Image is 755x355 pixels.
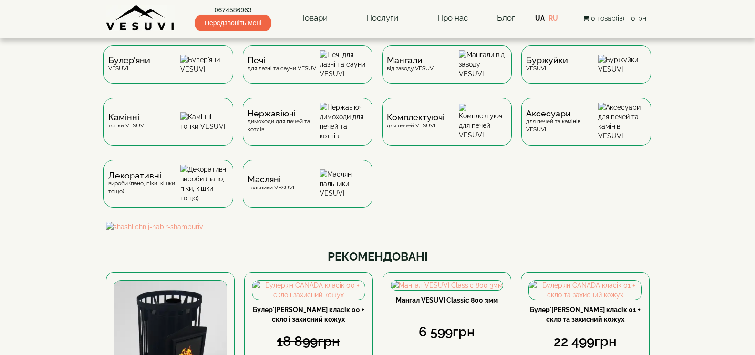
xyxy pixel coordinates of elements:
a: Мангал VESUVI Classic 800 3мм [396,296,498,304]
a: Декоративнівироби (пано, піки, кішки тощо) Декоративні вироби (пано, піки, кішки тощо) [99,160,238,222]
span: Печі [248,56,318,64]
a: Булер'яниVESUVI Булер'яни VESUVI [99,45,238,98]
a: Комплектуючідля печей VESUVI Комплектуючі для печей VESUVI [377,98,517,160]
span: Камінні [108,114,145,121]
img: Камінні топки VESUVI [180,112,228,131]
div: VESUVI [108,56,150,72]
div: 22 499грн [528,332,642,351]
img: Декоративні вироби (пано, піки, кішки тощо) [180,165,228,203]
a: Послуги [357,7,408,29]
div: димоходи для печей та котлів [248,110,320,134]
div: для печей та камінів VESUVI [526,110,598,134]
img: Печі для лазні та сауни VESUVI [320,50,368,79]
div: пальники VESUVI [248,176,294,191]
span: Масляні [248,176,294,183]
div: 6 599грн [390,323,504,342]
img: shashlichnij-nabir-shampuriv [106,222,650,231]
a: 0674586963 [195,5,271,15]
span: Буржуйки [526,56,568,64]
span: Мангали [387,56,435,64]
a: Булер'[PERSON_NAME] класік 01 + скло та захисний кожух [530,306,641,323]
div: вироби (пано, піки, кішки тощо) [108,172,180,196]
img: Аксесуари для печей та камінів VESUVI [598,103,646,141]
img: Мангал VESUVI Classic 800 3мм [391,281,503,290]
div: 18 899грн [252,332,365,351]
span: Аксесуари [526,110,598,117]
a: БуржуйкиVESUVI Буржуйки VESUVI [517,45,656,98]
span: Комплектуючі [387,114,445,121]
span: Передзвоніть мені [195,15,271,31]
img: Булер'яни VESUVI [180,55,228,74]
div: для печей VESUVI [387,114,445,129]
img: Булер'ян CANADA класік 00 + скло і захисний кожух [252,281,365,300]
img: Булер'ян CANADA класік 01 + скло та захисний кожух [529,281,641,300]
a: Масляніпальники VESUVI Масляні пальники VESUVI [238,160,377,222]
span: 0 товар(ів) - 0грн [591,14,646,22]
img: Нержавіючі димоходи для печей та котлів [320,103,368,141]
img: Буржуйки VESUVI [598,55,646,74]
div: від заводу VESUVI [387,56,435,72]
a: Мангаливід заводу VESUVI Мангали від заводу VESUVI [377,45,517,98]
span: Булер'яни [108,56,150,64]
a: Нержавіючідимоходи для печей та котлів Нержавіючі димоходи для печей та котлів [238,98,377,160]
a: Блог [497,13,515,22]
a: RU [548,14,558,22]
span: Декоративні [108,172,180,179]
div: топки VESUVI [108,114,145,129]
img: Комплектуючі для печей VESUVI [459,104,507,140]
img: Масляні пальники VESUVI [320,169,368,198]
img: Мангали від заводу VESUVI [459,50,507,79]
button: 0 товар(ів) - 0грн [580,13,649,23]
a: Печідля лазні та сауни VESUVI Печі для лазні та сауни VESUVI [238,45,377,98]
div: для лазні та сауни VESUVI [248,56,318,72]
a: Аксесуаридля печей та камінів VESUVI Аксесуари для печей та камінів VESUVI [517,98,656,160]
a: Каміннітопки VESUVI Камінні топки VESUVI [99,98,238,160]
span: Нержавіючі [248,110,320,117]
a: Про нас [428,7,477,29]
img: Завод VESUVI [106,5,175,31]
a: UA [535,14,545,22]
div: VESUVI [526,56,568,72]
a: Булер'[PERSON_NAME] класік 00 + скло і захисний кожух [253,306,364,323]
a: Товари [291,7,337,29]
